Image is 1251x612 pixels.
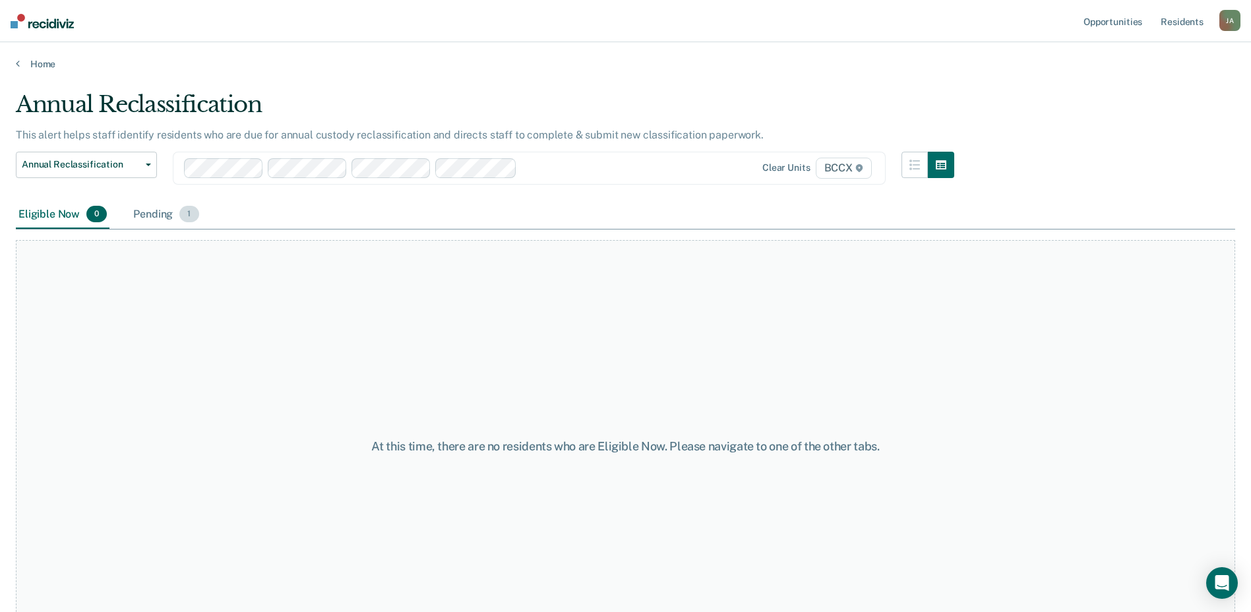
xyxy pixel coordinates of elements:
a: Home [16,58,1235,70]
div: Annual Reclassification [16,91,954,129]
div: Eligible Now0 [16,200,109,229]
img: Recidiviz [11,14,74,28]
div: J A [1219,10,1240,31]
div: Pending1 [131,200,201,229]
div: Clear units [762,162,810,173]
button: JA [1219,10,1240,31]
button: Annual Reclassification [16,152,157,178]
p: This alert helps staff identify residents who are due for annual custody reclassification and dir... [16,129,764,141]
span: Annual Reclassification [22,159,140,170]
div: Open Intercom Messenger [1206,567,1238,599]
span: 1 [179,206,198,223]
span: 0 [86,206,107,223]
div: At this time, there are no residents who are Eligible Now. Please navigate to one of the other tabs. [321,439,931,454]
span: BCCX [816,158,872,179]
